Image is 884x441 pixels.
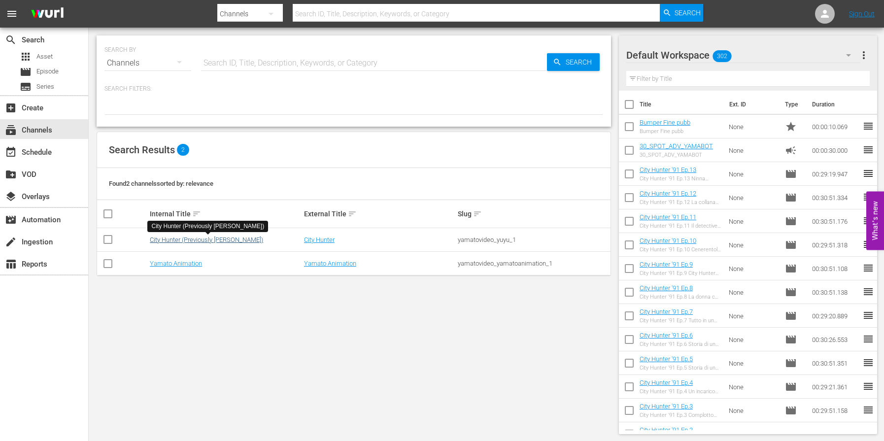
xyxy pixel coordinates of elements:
td: 00:30:51.176 [808,209,862,233]
td: None [725,138,781,162]
a: Sign Out [849,10,875,18]
span: sort [348,209,357,218]
td: None [725,115,781,138]
a: Yamato Animation [304,260,356,267]
th: Ext. ID [723,91,779,118]
span: reorder [862,144,874,156]
a: City Hunter '91 Ep.13 [640,166,696,173]
button: Open Feedback Widget [866,191,884,250]
a: City Hunter '91 Ep.6 [640,332,693,339]
td: 00:29:20.889 [808,304,862,328]
a: City Hunter '91 Ep.11 [640,213,696,221]
div: City Hunter '91 Ep.4 Un incarico particolare [640,388,721,395]
a: City Hunter '91 Ep.5 [640,355,693,363]
span: Schedule [5,146,17,158]
td: 00:29:51.318 [808,233,862,257]
a: City Hunter '91 Ep.3 [640,403,693,410]
span: Reports [5,258,17,270]
span: Asset [20,51,32,63]
td: None [725,304,781,328]
a: 30_SPOT_ADV_YAMABOT [640,142,713,150]
span: Episode [785,192,797,204]
span: reorder [862,215,874,227]
td: None [725,328,781,351]
span: Episode [20,66,32,78]
span: reorder [862,428,874,440]
span: Episode [785,334,797,345]
span: Series [20,81,32,93]
span: reorder [862,357,874,369]
span: Automation [5,214,17,226]
a: City Hunter '91 Ep.12 [640,190,696,197]
th: Title [640,91,723,118]
span: Channels [5,124,17,136]
td: 00:29:21.361 [808,375,862,399]
td: None [725,280,781,304]
td: None [725,162,781,186]
td: 00:30:51.351 [808,351,862,375]
span: Ingestion [5,236,17,248]
span: Search [675,4,701,22]
td: 00:00:30.000 [808,138,862,162]
span: reorder [862,262,874,274]
div: Bumper Fine pubb [640,128,690,135]
button: more_vert [858,43,870,67]
span: sort [473,209,482,218]
div: City Hunter '91 Ep.13 Ninna nanna funebre [640,175,721,182]
span: reorder [862,404,874,416]
a: City Hunter '91 Ep.7 [640,308,693,315]
td: 00:30:26.553 [808,328,862,351]
a: City Hunter (Previously [PERSON_NAME]) [150,236,263,243]
td: None [725,233,781,257]
a: City Hunter '91 Ep.10 [640,237,696,244]
td: 00:30:51.108 [808,257,862,280]
div: yamatovideo_yamatoanimation_1 [458,260,609,267]
span: Overlays [5,191,17,203]
td: 00:00:10.069 [808,115,862,138]
span: Asset [36,52,53,62]
span: reorder [862,380,874,392]
a: City Hunter '91 Ep.8 [640,284,693,292]
span: Ad [785,144,797,156]
span: reorder [862,286,874,298]
td: None [725,209,781,233]
div: Channels [104,49,191,77]
th: Type [779,91,806,118]
span: reorder [862,191,874,203]
td: None [725,186,781,209]
span: Found 2 channels sorted by: relevance [109,180,213,187]
span: 302 [713,46,731,67]
span: Episode [785,428,797,440]
span: Promo [785,121,797,133]
div: City Hunter '91 Ep.3 Complotto regale [640,412,721,418]
div: External Title [304,208,455,220]
div: City Hunter '91 Ep.6 Storia di un fantasma (seconda parte) [640,341,721,347]
a: Yamato Animation [150,260,202,267]
div: City Hunter (Previously [PERSON_NAME]) [151,222,264,231]
span: Episode [785,357,797,369]
span: Episode [785,215,797,227]
button: Search [547,53,600,71]
div: City Hunter '91 Ep.5 Storia di un fantasma (prima parte) [640,365,721,371]
img: ans4CAIJ8jUAAAAAAAAAAAAAAAAAAAAAAAAgQb4GAAAAAAAAAAAAAAAAAAAAAAAAJMjXAAAAAAAAAAAAAAAAAAAAAAAAgAT5G... [24,2,71,26]
a: City Hunter [304,236,335,243]
div: City Hunter '91 Ep.9 City Hunter morirà all'alba [640,270,721,276]
span: reorder [862,309,874,321]
span: reorder [862,120,874,132]
div: City Hunter '91 Ep.11 Il detective che amò [PERSON_NAME] [640,223,721,229]
span: sort [192,209,201,218]
span: Episode [36,67,59,76]
td: 00:30:51.138 [808,280,862,304]
div: yamatovideo_yuyu_1 [458,236,609,243]
div: 30_SPOT_ADV_YAMABOT [640,152,713,158]
a: City Hunter '91 Ep.9 [640,261,693,268]
td: 00:29:19.947 [808,162,862,186]
span: Episode [785,381,797,393]
span: Episode [785,263,797,274]
th: Duration [806,91,865,118]
a: City Hunter '91 Ep.4 [640,379,693,386]
button: Search [660,4,703,22]
td: None [725,351,781,375]
div: Default Workspace [626,41,860,69]
span: reorder [862,238,874,250]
